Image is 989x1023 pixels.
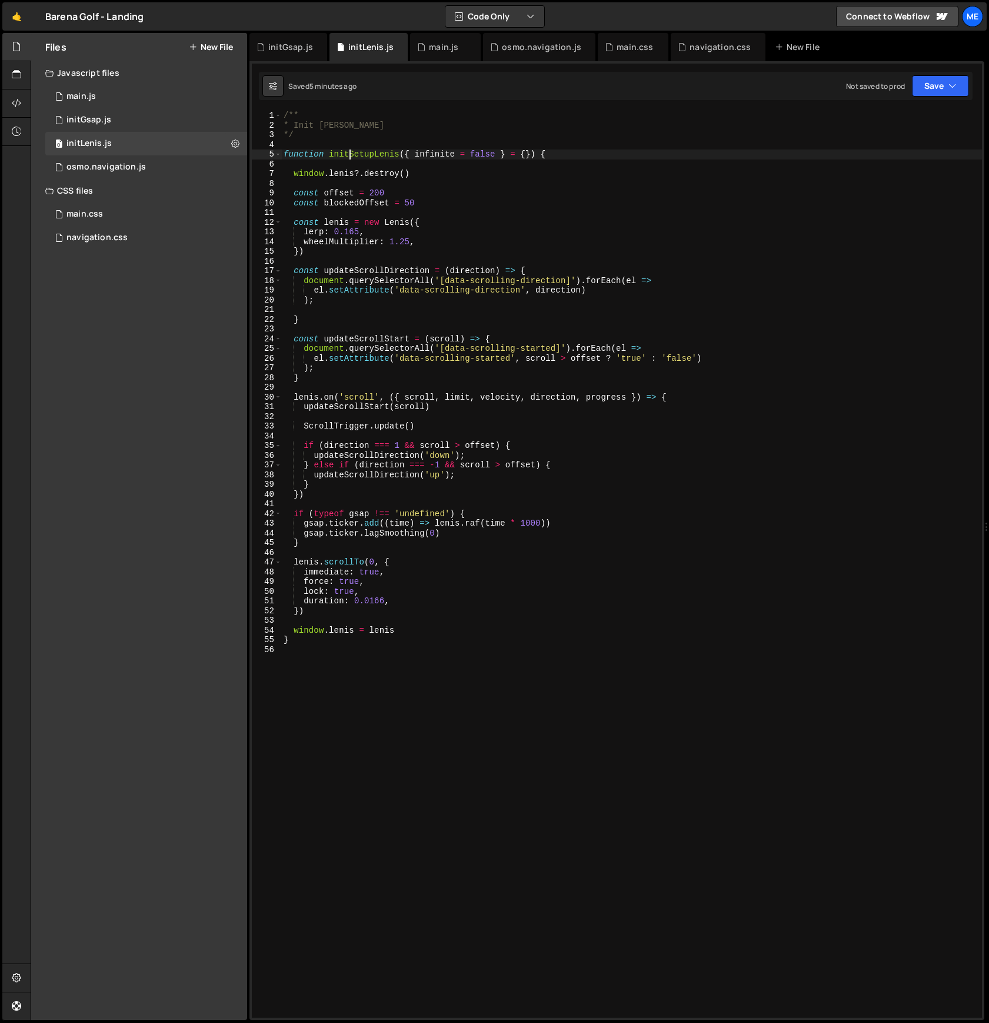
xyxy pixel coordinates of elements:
div: 17023/46759.css [45,226,247,250]
div: 16 [252,257,282,267]
div: 40 [252,490,282,500]
div: 39 [252,480,282,490]
div: 11 [252,208,282,218]
div: 5 [252,150,282,160]
div: main.js [66,91,96,102]
div: 49 [252,577,282,587]
button: Code Only [445,6,544,27]
div: 56 [252,645,282,655]
div: 20 [252,295,282,305]
div: initLenis.js [348,41,394,53]
div: 2 [252,121,282,131]
div: 51 [252,596,282,606]
div: initGsap.js [268,41,313,53]
div: 37 [252,460,282,470]
div: navigation.css [66,232,128,243]
div: 31 [252,402,282,412]
div: Saved [288,81,357,91]
button: Save [912,75,969,97]
div: Barena Golf - Landing [45,9,144,24]
div: osmo.navigation.js [502,41,581,53]
div: 17023/46771.js [45,108,247,132]
div: 48 [252,567,282,577]
div: 17023/46768.js [45,155,247,179]
div: 8 [252,179,282,189]
div: 10 [252,198,282,208]
div: 5 minutes ago [309,81,357,91]
div: 19 [252,285,282,295]
div: 7 [252,169,282,179]
div: 17 [252,266,282,276]
div: 14 [252,237,282,247]
div: 32 [252,412,282,422]
div: 28 [252,373,282,383]
div: 35 [252,441,282,451]
div: 38 [252,470,282,480]
div: 3 [252,130,282,140]
div: 12 [252,218,282,228]
div: 17023/46769.js [45,85,247,108]
div: main.js [429,41,458,53]
div: 17023/46760.css [45,202,247,226]
div: 25 [252,344,282,354]
div: 47 [252,557,282,567]
div: 44 [252,529,282,539]
div: 23 [252,324,282,334]
div: 9 [252,188,282,198]
div: osmo.navigation.js [66,162,146,172]
span: 0 [55,140,62,150]
div: 50 [252,587,282,597]
div: 45 [252,538,282,548]
div: 53 [252,616,282,626]
div: 13 [252,227,282,237]
div: 27 [252,363,282,373]
div: initLenis.js [66,138,112,149]
div: 55 [252,635,282,645]
div: 54 [252,626,282,636]
div: 29 [252,383,282,393]
div: 43 [252,519,282,529]
a: Me [962,6,983,27]
div: 33 [252,421,282,431]
div: 18 [252,276,282,286]
div: 46 [252,548,282,558]
div: 34 [252,431,282,441]
div: 22 [252,315,282,325]
div: 41 [252,499,282,509]
div: 17023/46770.js [45,132,247,155]
div: 1 [252,111,282,121]
div: 42 [252,509,282,519]
div: 30 [252,393,282,403]
button: New File [189,42,233,52]
div: 52 [252,606,282,616]
div: CSS files [31,179,247,202]
div: 24 [252,334,282,344]
div: initGsap.js [66,115,111,125]
div: main.css [617,41,653,53]
div: Javascript files [31,61,247,85]
div: New File [775,41,824,53]
h2: Files [45,41,66,54]
div: 26 [252,354,282,364]
div: 6 [252,160,282,170]
div: 15 [252,247,282,257]
a: Connect to Webflow [836,6,958,27]
div: 4 [252,140,282,150]
div: Not saved to prod [846,81,905,91]
div: navigation.css [690,41,751,53]
div: 21 [252,305,282,315]
div: 36 [252,451,282,461]
a: 🤙 [2,2,31,31]
div: main.css [66,209,103,220]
